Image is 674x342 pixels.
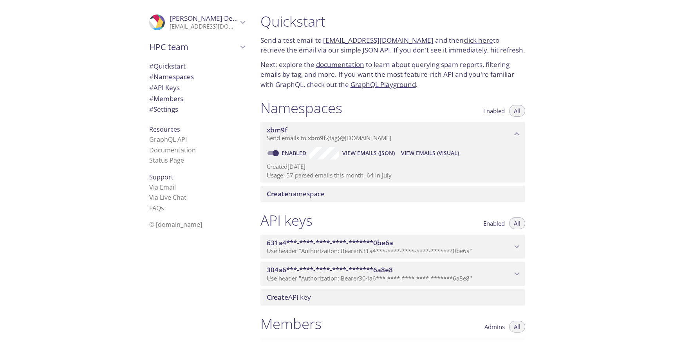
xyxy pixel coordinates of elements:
[149,146,196,154] a: Documentation
[267,163,519,171] p: Created [DATE]
[316,60,364,69] a: documentation
[143,37,251,57] div: HPC team
[149,125,180,134] span: Resources
[267,293,311,302] span: API key
[260,60,525,90] p: Next: explore the to learn about querying spam reports, filtering emails by tag, and more. If you...
[149,156,184,165] a: Status Page
[342,148,395,158] span: View Emails (JSON)
[149,94,154,103] span: #
[323,36,434,45] a: [EMAIL_ADDRESS][DOMAIN_NAME]
[149,83,154,92] span: #
[339,147,398,159] button: View Emails (JSON)
[260,99,342,117] h1: Namespaces
[149,173,173,181] span: Support
[143,71,251,82] div: Namespaces
[149,220,202,229] span: © [DOMAIN_NAME]
[143,82,251,93] div: API Keys
[149,83,180,92] span: API Keys
[143,93,251,104] div: Members
[401,148,459,158] span: View Emails (Visual)
[143,104,251,115] div: Team Settings
[143,61,251,72] div: Quickstart
[149,135,187,144] a: GraphQL API
[260,186,525,202] div: Create namespace
[170,14,242,23] span: [PERSON_NAME] Deevi
[161,204,164,212] span: s
[267,293,288,302] span: Create
[149,72,194,81] span: Namespaces
[267,171,519,179] p: Usage: 57 parsed emails this month, 64 in July
[149,42,238,52] span: HPC team
[149,105,154,114] span: #
[260,122,525,146] div: xbm9f namespace
[260,35,525,55] p: Send a test email to and then to retrieve the email via our simple JSON API. If you don't see it ...
[143,9,251,35] div: Krishna Chaitanya Deevi
[509,105,525,117] button: All
[260,289,525,306] div: Create API Key
[149,193,186,202] a: Via Live Chat
[509,321,525,333] button: All
[149,94,183,103] span: Members
[464,36,493,45] a: click here
[149,62,154,71] span: #
[267,134,391,142] span: Send emails to . {tag} @[DOMAIN_NAME]
[480,321,510,333] button: Admins
[149,183,176,192] a: Via Email
[351,80,416,89] a: GraphQL Playground
[260,315,322,333] h1: Members
[308,134,325,142] span: xbm9f
[149,105,178,114] span: Settings
[260,212,313,229] h1: API keys
[267,189,288,198] span: Create
[479,217,510,229] button: Enabled
[267,189,325,198] span: namespace
[149,72,154,81] span: #
[170,23,238,31] p: [EMAIL_ADDRESS][DOMAIN_NAME]
[267,125,287,134] span: xbm9f
[398,147,462,159] button: View Emails (Visual)
[260,13,525,30] h1: Quickstart
[149,204,164,212] a: FAQ
[509,217,525,229] button: All
[479,105,510,117] button: Enabled
[280,149,309,157] a: Enabled
[149,62,186,71] span: Quickstart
